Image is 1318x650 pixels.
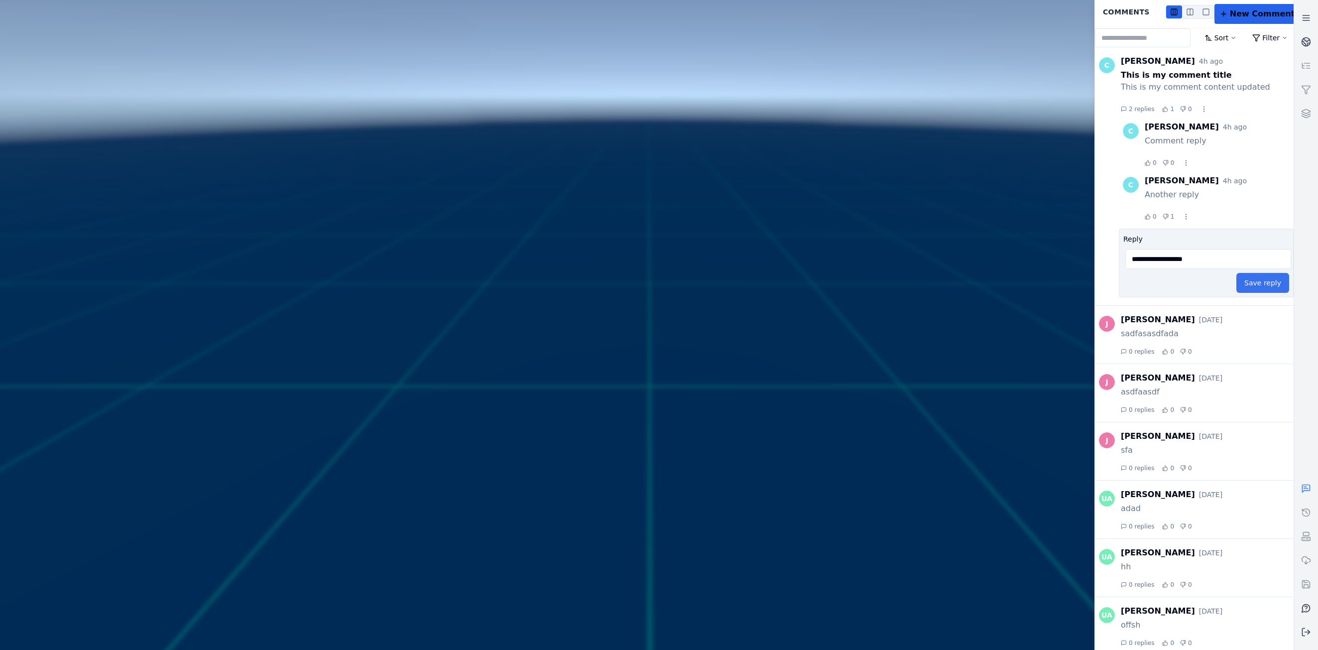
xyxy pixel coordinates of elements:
span: 0 [1170,348,1174,356]
button: Thumbs down [1180,465,1186,471]
div: This is my comment title [1121,69,1294,81]
span: 0 [1188,406,1192,414]
button: Thumbs down [1180,640,1186,646]
button: LG [1198,5,1214,18]
div: Another reply [1145,189,1294,201]
button: 0 replies [1121,639,1154,647]
button: Thumbs up [1162,407,1168,413]
div: 10/3/2025, 9:10:11 AM [1199,56,1223,66]
span: 0 replies [1129,464,1154,472]
button: Thumbs up [1162,465,1168,471]
div: [PERSON_NAME] [1121,430,1195,442]
label: Reply [1123,235,1143,243]
button: Thumbs up [1162,640,1168,646]
div: [PERSON_NAME] [1121,605,1195,617]
button: Thumbs up [1162,523,1168,529]
span: 0 [1153,213,1157,221]
div: sadfasasdfada [1121,328,1294,340]
div: adad [1121,503,1294,515]
span: 0 [1188,105,1192,113]
button: Filter [1246,29,1294,47]
button: Thumbs down [1163,160,1169,166]
span: 0 [1170,522,1174,530]
button: 0 replies [1121,348,1154,356]
div: [PERSON_NAME] [1121,314,1195,326]
button: 0 replies [1121,464,1154,472]
span: 1 [1171,213,1175,221]
button: 0 replies [1121,406,1154,414]
div: Panel size [1166,5,1214,19]
div: [PERSON_NAME] [1121,55,1195,67]
span: 0 [1188,639,1192,647]
span: 0 replies [1129,348,1154,356]
span: 0 [1153,159,1157,167]
button: 0 replies [1121,581,1154,589]
span: J [1099,432,1115,448]
button: 2 replies [1121,105,1154,113]
span: 0 replies [1129,581,1154,589]
div: [PERSON_NAME] [1121,372,1195,384]
button: Thumbs down [1180,106,1186,112]
div: [PERSON_NAME] [1121,547,1195,559]
div: Comments [1097,2,1156,21]
div: offsh [1121,619,1294,631]
button: Thumbs up [1145,160,1151,166]
span: 0 replies [1129,406,1154,414]
button: + New Comment [1214,4,1301,24]
span: UA [1099,607,1115,623]
div: hh [1121,561,1294,573]
button: Sort [1198,29,1243,47]
div: [PERSON_NAME] [1121,489,1195,501]
span: 0 [1170,581,1174,589]
div: sfa [1121,444,1294,456]
span: 0 replies [1129,522,1154,530]
span: 0 [1188,464,1192,472]
div: 7/1/2025, 10:42:42 AM [1199,490,1222,500]
span: UA [1099,491,1115,507]
button: Thumbs down [1180,407,1186,413]
span: 2 replies [1129,105,1154,113]
div: This is my comment content updated [1121,81,1294,93]
div: asdfaasdf [1121,386,1294,398]
button: Save reply [1236,273,1289,293]
div: Comment reply [1145,135,1294,147]
button: Thumbs down [1180,582,1186,588]
div: 10/3/2025, 9:12:17 AM [1223,176,1247,186]
span: 0 replies [1129,639,1154,647]
div: [PERSON_NAME] [1145,175,1219,187]
button: Thumbs down [1163,214,1169,220]
span: 0 [1171,159,1175,167]
button: Thumbs up [1162,582,1168,588]
div: 10/3/2025, 9:10:28 AM [1223,122,1247,132]
span: 0 [1188,522,1192,530]
span: 0 [1170,406,1174,414]
div: 7/3/2025, 7:18:29 AM [1199,431,1222,441]
span: 1 [1170,105,1174,113]
span: UA [1099,549,1115,565]
span: J [1099,316,1115,332]
span: C [1099,57,1115,73]
span: J [1099,374,1115,390]
div: 8/26/2025, 9:44:10 AM [1199,373,1222,383]
button: 0 replies [1121,522,1154,530]
button: Thumbs down [1180,523,1186,529]
span: C [1123,123,1139,139]
span: 0 [1170,464,1174,472]
span: 0 [1188,581,1192,589]
div: [PERSON_NAME] [1145,121,1219,133]
span: C [1123,177,1139,193]
button: Thumbs down [1180,349,1186,355]
span: 0 [1170,639,1174,647]
button: Thumbs up [1162,349,1168,355]
button: SM [1166,5,1182,18]
button: Thumbs up [1162,106,1168,112]
div: 8/26/2025, 9:44:26 AM [1199,315,1222,325]
span: 0 [1188,348,1192,356]
button: MD [1182,5,1198,18]
div: 6/24/2025, 1:47:34 PM [1199,548,1222,558]
div: 6/24/2025, 1:38:00 PM [1199,606,1222,616]
button: Thumbs up [1145,214,1151,220]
